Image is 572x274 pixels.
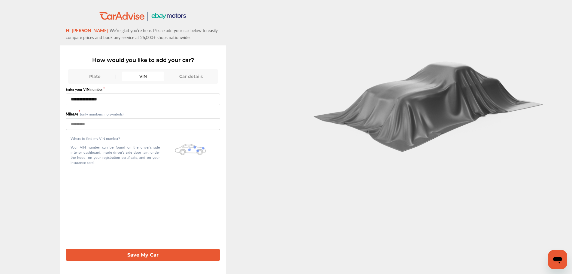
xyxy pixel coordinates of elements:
p: How would you like to add your car? [66,57,220,63]
iframe: Button to launch messaging window [548,250,567,269]
p: Your VIN number can be found on the driver's side interior dashboard, inside driver's side door j... [71,145,160,165]
img: olbwX0zPblBWoAAAAASUVORK5CYII= [175,144,206,155]
img: carCoverBlack.2823a3dccd746e18b3f8.png [309,55,549,152]
label: Enter your VIN number [66,87,220,92]
label: Mileage [66,112,80,117]
small: (only numbers, no symbols) [80,112,123,117]
span: Hi [PERSON_NAME]! [66,27,110,33]
div: Plate [74,72,116,81]
span: We’re glad you’re here. Please add your car below to easily compare prices and book any service a... [66,27,218,40]
div: VIN [122,72,164,81]
button: Save My Car [66,249,220,261]
div: Car details [170,72,212,81]
p: Where to find my VIN number? [71,136,160,141]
